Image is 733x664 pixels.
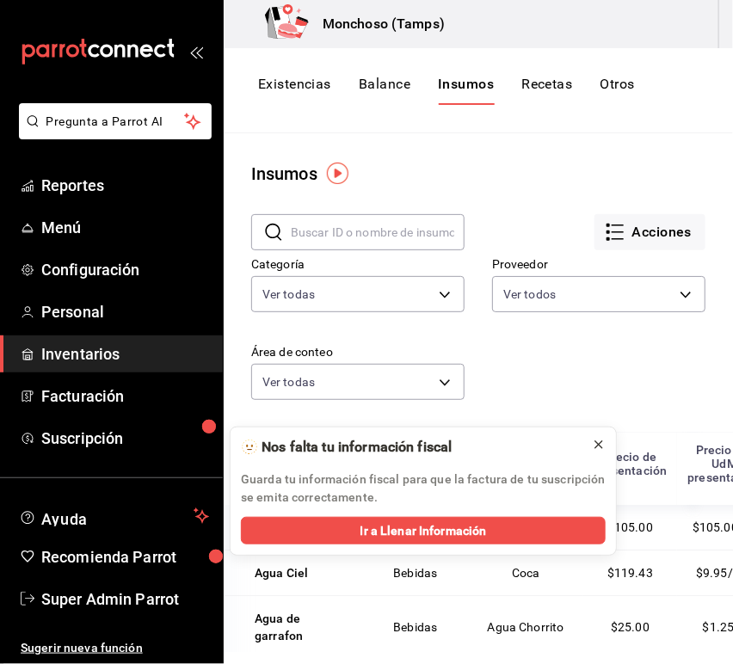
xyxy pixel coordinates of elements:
span: Ver todas [262,286,315,303]
span: $105.00 [607,520,653,534]
span: Configuración [41,258,209,281]
div: 🫥 Nos falta tu información fiscal [241,438,578,457]
button: Acciones [594,214,705,250]
span: Ver todas [262,373,315,390]
span: Recomienda Parrot [41,545,209,569]
p: Guarda tu información fiscal para que la factura de tu suscripción se emita correctamente. [241,470,606,507]
span: Ir a Llenar Información [360,522,487,540]
span: Reportes [41,174,209,197]
span: Suscripción [41,427,209,450]
span: Sugerir nueva función [21,639,209,657]
a: Pregunta a Parrot AI [12,125,212,143]
button: Balance [359,76,410,105]
span: $119.43 [607,566,653,580]
label: Área de conteo [251,347,465,359]
input: Buscar ID o nombre de insumo [291,215,465,249]
span: $25.00 [611,620,650,634]
h3: Monchoso (Tamps) [309,14,445,34]
span: Ver todos [503,286,556,303]
td: Coca [469,550,583,595]
div: Insumos [251,161,317,187]
button: Recetas [521,76,572,105]
span: Ayuda [41,506,187,526]
span: Menú [41,216,209,239]
button: open_drawer_menu [189,45,203,58]
button: Otros [601,76,635,105]
span: Facturación [41,384,209,408]
td: Bebidas [362,550,469,595]
td: Bebidas [362,595,469,658]
div: navigation tabs [258,76,635,105]
div: Agua de garrafon [255,610,348,644]
div: Agua Ciel [255,564,308,581]
span: Super Admin Parrot [41,587,209,611]
span: Inventarios [41,342,209,366]
label: Categoría [251,259,465,271]
button: Ir a Llenar Información [241,517,606,544]
div: Precio de presentación [594,450,668,477]
button: Insumos [438,76,494,105]
span: Personal [41,300,209,323]
span: Pregunta a Parrot AI [46,113,185,131]
td: Agua Chorrito [469,595,583,658]
label: Proveedor [492,259,705,271]
button: Existencias [258,76,331,105]
img: Tooltip marker [327,163,348,184]
button: Pregunta a Parrot AI [19,103,212,139]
